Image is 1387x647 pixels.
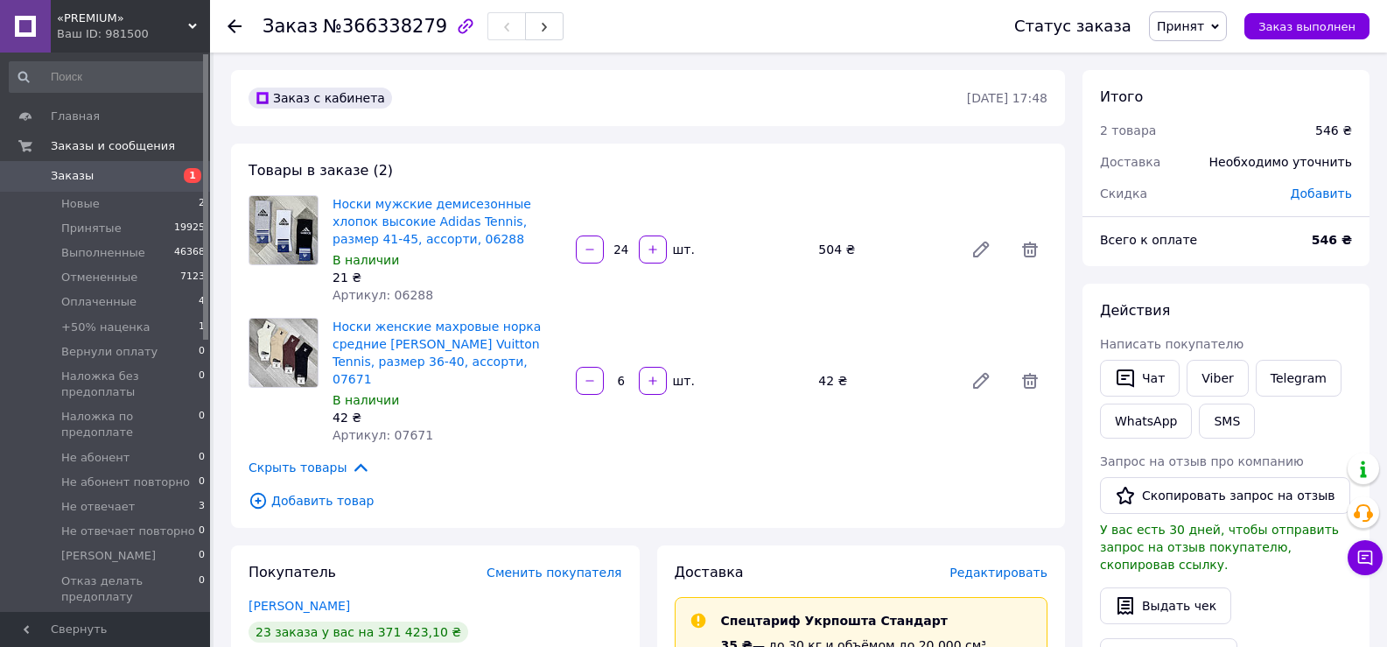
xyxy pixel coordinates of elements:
[1100,587,1231,624] button: Выдать чек
[199,524,205,539] span: 0
[51,168,94,184] span: Заказы
[1012,363,1047,398] span: Удалить
[51,138,175,154] span: Заказы и сообщения
[333,428,433,442] span: Артикул: 07671
[1157,19,1204,33] span: Принят
[249,599,350,613] a: [PERSON_NAME]
[811,369,956,393] div: 42 ₴
[1100,477,1350,514] button: Скопировать запрос на отзыв
[61,294,137,310] span: Оплаченные
[199,573,205,605] span: 0
[1100,302,1170,319] span: Действия
[249,88,392,109] div: Заказ с кабинета
[199,294,205,310] span: 4
[249,458,370,477] span: Скрыть товары
[1256,360,1341,397] a: Telegram
[669,372,697,390] div: шт.
[61,270,137,285] span: Отмененные
[61,548,156,564] span: [PERSON_NAME]
[57,11,188,26] span: «PREMIUM»
[9,61,207,93] input: Поиск
[323,16,447,37] span: №366338279
[1100,233,1197,247] span: Всего к оплате
[61,196,100,212] span: Новые
[61,499,135,515] span: Не отвечает
[199,369,205,400] span: 0
[1100,337,1243,351] span: Написать покупателю
[199,320,205,335] span: 1
[249,196,318,264] img: Носки мужские демисезонные хлопок высокие Adidas Tennis, размер 41-45, ассорти, 06288
[963,232,998,267] a: Редактировать
[333,393,399,407] span: В наличии
[333,197,531,246] a: Носки мужские демисезонные хлопок высокие Adidas Tennis, размер 41-45, ассорти, 06288
[61,450,130,466] span: Не абонент
[199,475,205,490] span: 0
[249,162,393,179] span: Товары в заказе (2)
[61,344,158,360] span: Вернули оплату
[180,270,205,285] span: 7123
[333,320,541,386] a: Носки женские махровые норка средние [PERSON_NAME] Vuitton Tennis, размер 36-40, ассорти, 07671
[1014,18,1131,35] div: Статус заказа
[61,573,199,605] span: Отказ делать предоплату
[1315,122,1352,139] div: 546 ₴
[51,109,100,124] span: Главная
[333,409,562,426] div: 42 ₴
[228,18,242,35] div: Вернуться назад
[263,16,318,37] span: Заказ
[811,237,956,262] div: 504 ₴
[1348,540,1383,575] button: Чат с покупателем
[1100,454,1304,468] span: Запрос на отзыв про компанию
[249,622,468,643] div: 23 заказа у вас на 371 423,10 ₴
[333,253,399,267] span: В наличии
[487,566,621,580] span: Сменить покупателя
[199,450,205,466] span: 0
[333,269,562,286] div: 21 ₴
[249,491,1047,510] span: Добавить товар
[1100,523,1339,572] span: У вас есть 30 дней, чтобы отправить запрос на отзыв покупателю, скопировав ссылку.
[57,26,210,42] div: Ваш ID: 981500
[61,524,195,539] span: Не отвечает повторно
[174,245,205,261] span: 46368
[61,245,145,261] span: Выполненные
[675,564,744,580] span: Доставка
[1291,186,1352,200] span: Добавить
[199,548,205,564] span: 0
[1312,233,1352,247] b: 546 ₴
[1199,143,1362,181] div: Необходимо уточнить
[184,168,201,183] span: 1
[199,344,205,360] span: 0
[1199,404,1255,439] button: SMS
[333,288,433,302] span: Артикул: 06288
[963,363,998,398] a: Редактировать
[669,241,697,258] div: шт.
[174,221,205,236] span: 19925
[61,475,190,490] span: Не абонент повторно
[61,369,199,400] span: Наложка без предоплаты
[721,614,948,628] span: Спецтариф Укрпошта Стандарт
[1012,232,1047,267] span: Удалить
[1258,20,1355,33] span: Заказ выполнен
[1187,360,1248,397] a: Viber
[1100,404,1192,439] a: WhatsApp
[199,409,205,440] span: 0
[199,196,205,212] span: 2
[1244,13,1369,39] button: Заказ выполнен
[61,221,122,236] span: Принятые
[61,409,199,440] span: Наложка по предоплате
[249,564,336,580] span: Покупатель
[249,319,318,387] img: Носки женские махровые норка средние Louis Vuitton Tennis, размер 36-40, ассорти, 07671
[949,566,1047,580] span: Редактировать
[61,320,151,335] span: +50% наценка
[199,499,205,515] span: 3
[1100,360,1180,397] button: Чат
